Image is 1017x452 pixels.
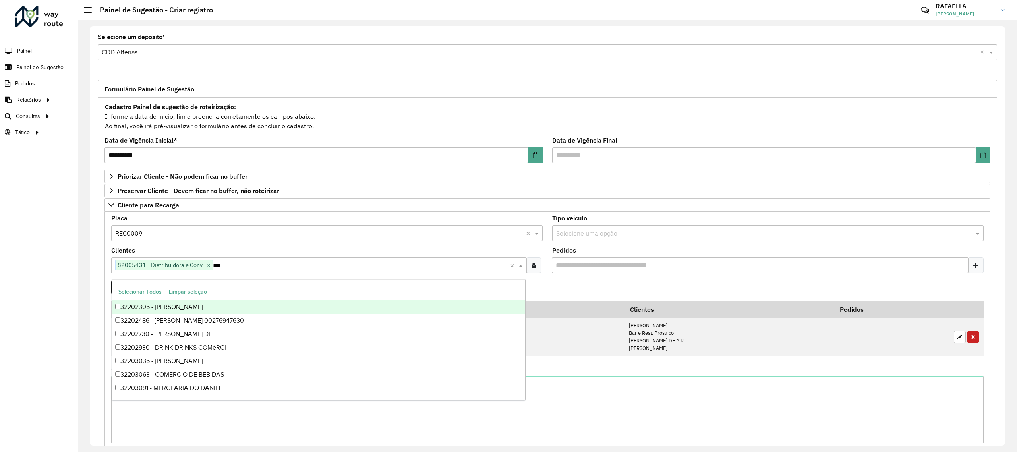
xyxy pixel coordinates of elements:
span: Clear all [510,261,517,270]
div: 32202730 - [PERSON_NAME] DE [112,327,526,341]
span: Pedidos [15,79,35,88]
button: Choose Date [528,147,543,163]
div: 32203091 - MERCEARIA DO DANIEL [112,381,526,395]
span: × [205,261,213,270]
span: Consultas [16,112,40,120]
ng-dropdown-panel: Options list [112,279,526,400]
span: [PERSON_NAME] [936,10,995,17]
label: Placa [111,213,128,223]
div: 32202486 - [PERSON_NAME] 00276947630 [112,314,526,327]
a: Cliente para Recarga [104,198,990,212]
span: Cliente para Recarga [118,202,179,208]
button: Selecionar Todos [115,286,165,298]
a: Contato Rápido [916,2,934,19]
div: 32202930 - DRINK DRINKS COMéRCI [112,341,526,354]
strong: Cadastro Painel de sugestão de roteirização: [105,103,236,111]
td: [PERSON_NAME] Bar e Rest. Prosa co [PERSON_NAME] DE A R [PERSON_NAME] [625,318,834,356]
h2: Painel de Sugestão - Criar registro [92,6,213,14]
span: Formulário Painel de Sugestão [104,86,194,92]
div: Informe a data de inicio, fim e preencha corretamente os campos abaixo. Ao final, você irá pré-vi... [104,102,990,131]
div: 32203035 - [PERSON_NAME] [112,354,526,368]
div: 32203094 - [PERSON_NAME] [112,395,526,408]
label: Tipo veículo [552,213,587,223]
span: Tático [15,128,30,137]
span: Painel de Sugestão [16,63,64,71]
label: Data de Vigência Inicial [104,135,177,145]
button: Choose Date [976,147,990,163]
a: Preservar Cliente - Devem ficar no buffer, não roteirizar [104,184,990,197]
span: Relatórios [16,96,41,104]
div: 32203063 - COMERCIO DE BEBIDAS [112,368,526,381]
label: Clientes [111,245,135,255]
th: Pedidos [834,301,949,318]
th: Clientes [625,301,834,318]
button: Limpar seleção [165,286,211,298]
h3: RAFAELLA [936,2,995,10]
div: 32202305 - [PERSON_NAME] [112,300,526,314]
span: Priorizar Cliente - Não podem ficar no buffer [118,173,247,180]
span: Clear all [980,48,987,57]
a: Priorizar Cliente - Não podem ficar no buffer [104,170,990,183]
label: Pedidos [552,245,576,255]
span: Clear all [526,228,533,238]
span: 82005431 - Distribuidora e Conv [116,260,205,270]
span: Preservar Cliente - Devem ficar no buffer, não roteirizar [118,187,279,194]
label: Selecione um depósito [98,32,165,42]
span: Painel [17,47,32,55]
label: Data de Vigência Final [552,135,617,145]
